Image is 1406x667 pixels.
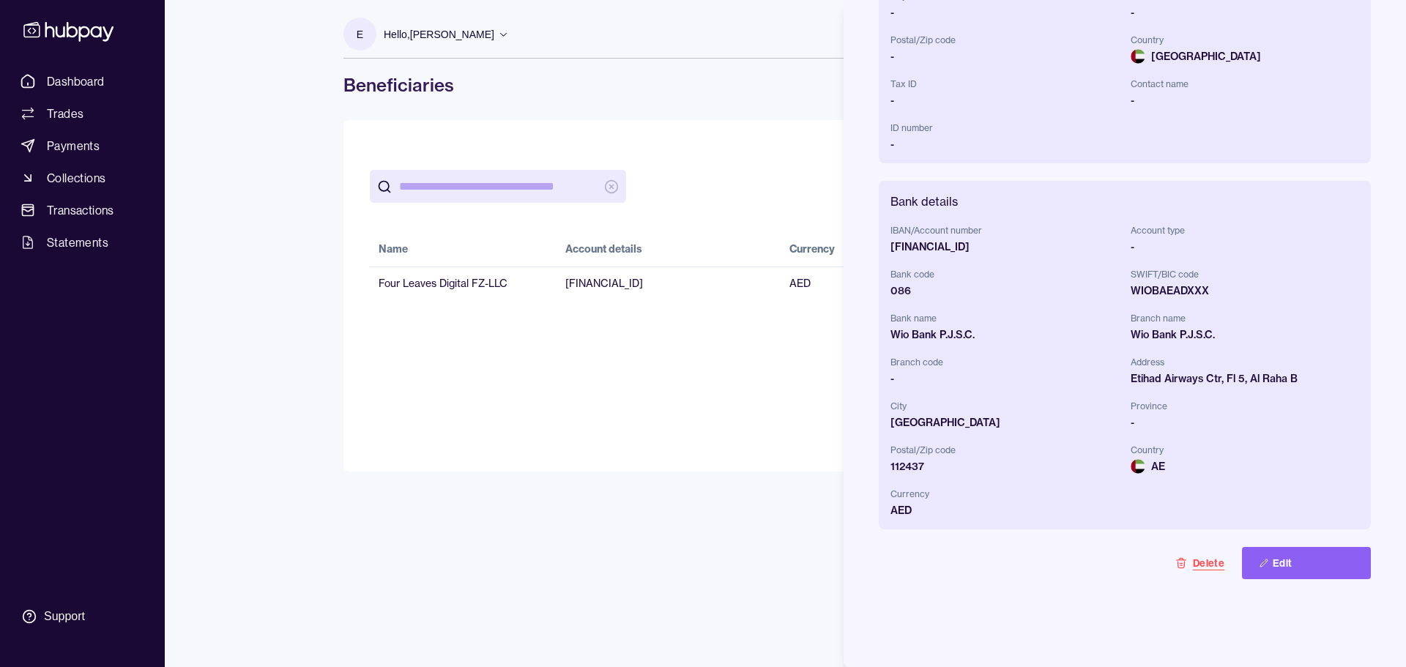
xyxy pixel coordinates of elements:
[890,137,1119,152] div: -
[890,239,1119,254] div: [FINANCIAL_ID]
[890,119,1119,137] span: ID number
[1131,398,1359,415] span: Province
[890,222,1119,239] span: IBAN/Account number
[1131,239,1359,254] div: -
[1131,354,1359,371] span: Address
[1131,75,1359,93] span: Contact name
[1131,266,1359,283] span: SWIFT/BIC code
[1158,547,1242,579] button: Delete
[1131,49,1359,64] span: [GEOGRAPHIC_DATA]
[1131,283,1359,298] div: WIOBAEADXXX
[1131,310,1359,327] span: Branch name
[1131,371,1359,386] div: Etihad Airways Ctr, Fl 5, Al Raha B
[890,5,1119,20] div: -
[890,485,1119,503] span: Currency
[890,49,1119,64] div: -
[1131,441,1359,459] span: Country
[890,266,1119,283] span: Bank code
[1131,93,1359,108] div: -
[1131,327,1359,342] div: Wio Bank P.J.S.C.
[1131,415,1359,430] div: -
[890,398,1119,415] span: City
[1131,31,1359,49] span: Country
[890,283,1119,298] div: 086
[890,503,1119,518] div: AED
[1131,5,1359,20] div: -
[890,371,1119,386] div: -
[1242,547,1371,579] button: Edit
[890,415,1119,430] div: [GEOGRAPHIC_DATA]
[890,31,1119,49] span: Postal/Zip code
[890,75,1119,93] span: Tax ID
[890,93,1119,108] div: -
[890,327,1119,342] div: Wio Bank P.J.S.C.
[1131,459,1359,474] span: AE
[890,310,1119,327] span: Bank name
[890,441,1119,459] span: Postal/Zip code
[1131,222,1359,239] span: Account type
[890,354,1119,371] span: Branch code
[890,193,1359,210] h2: Bank details
[890,459,1119,474] div: 112437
